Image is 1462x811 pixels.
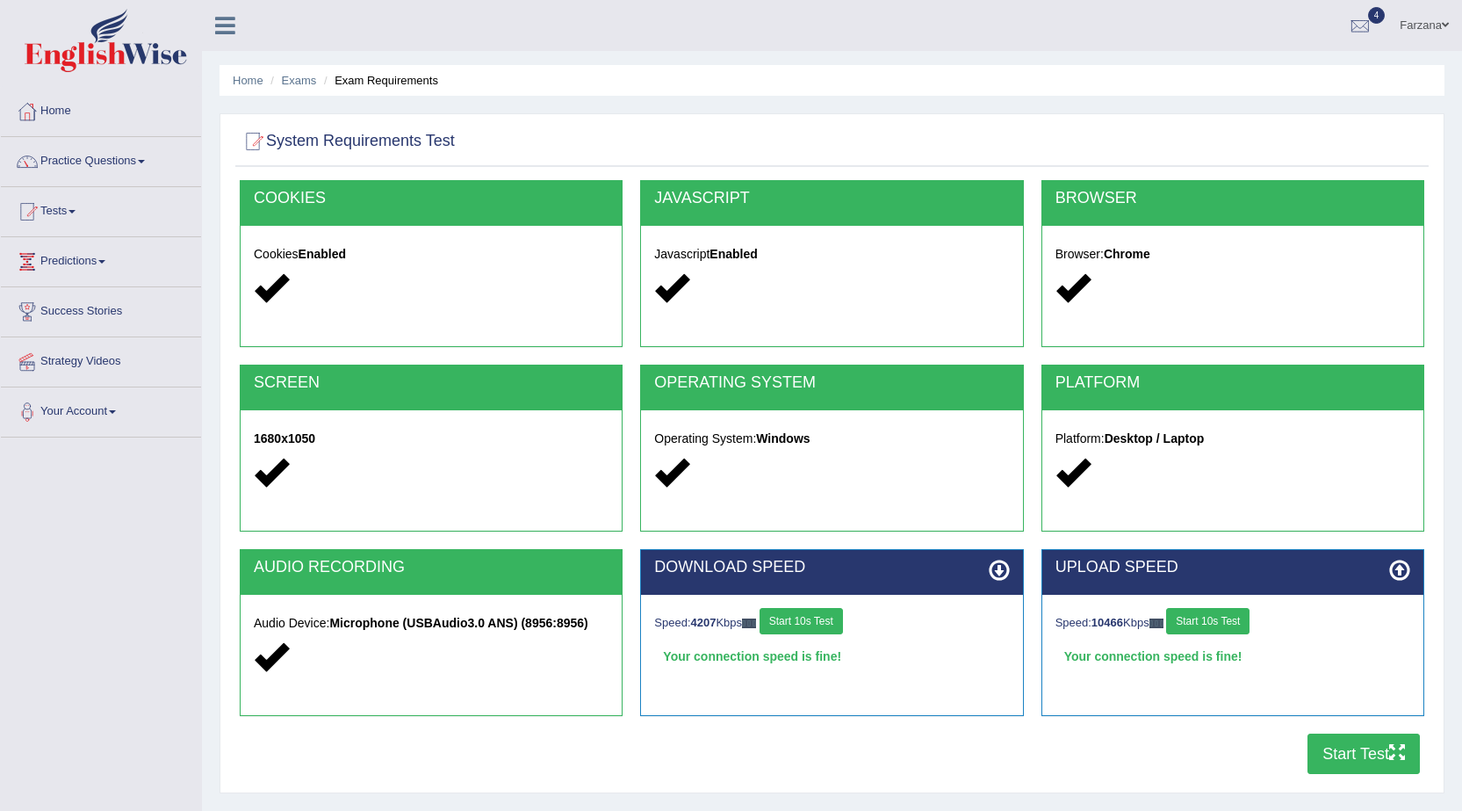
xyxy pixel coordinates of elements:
[282,74,317,87] a: Exams
[1055,643,1410,670] div: Your connection speed is fine!
[760,608,843,634] button: Start 10s Test
[320,72,438,89] li: Exam Requirements
[654,248,1009,261] h5: Javascript
[1166,608,1250,634] button: Start 10s Test
[233,74,263,87] a: Home
[1055,608,1410,639] div: Speed: Kbps
[654,559,1009,576] h2: DOWNLOAD SPEED
[1307,734,1420,774] button: Start Test
[240,128,455,155] h2: System Requirements Test
[254,248,609,261] h5: Cookies
[1,187,201,231] a: Tests
[1055,248,1410,261] h5: Browser:
[1104,247,1150,261] strong: Chrome
[1055,559,1410,576] h2: UPLOAD SPEED
[254,374,609,392] h2: SCREEN
[691,616,717,629] strong: 4207
[654,432,1009,445] h5: Operating System:
[254,559,609,576] h2: AUDIO RECORDING
[1,137,201,181] a: Practice Questions
[654,608,1009,639] div: Speed: Kbps
[1055,374,1410,392] h2: PLATFORM
[1105,431,1205,445] strong: Desktop / Laptop
[654,374,1009,392] h2: OPERATING SYSTEM
[254,617,609,630] h5: Audio Device:
[329,616,587,630] strong: Microphone (USBAudio3.0 ANS) (8956:8956)
[1055,432,1410,445] h5: Platform:
[1,387,201,431] a: Your Account
[1091,616,1123,629] strong: 10466
[1,87,201,131] a: Home
[299,247,346,261] strong: Enabled
[1,337,201,381] a: Strategy Videos
[654,190,1009,207] h2: JAVASCRIPT
[742,619,756,628] img: ajax-loader-fb-connection.gif
[254,431,315,445] strong: 1680x1050
[254,190,609,207] h2: COOKIES
[1,237,201,281] a: Predictions
[1149,619,1163,628] img: ajax-loader-fb-connection.gif
[654,643,1009,670] div: Your connection speed is fine!
[709,247,757,261] strong: Enabled
[1368,7,1386,24] span: 4
[756,431,810,445] strong: Windows
[1,287,201,331] a: Success Stories
[1055,190,1410,207] h2: BROWSER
